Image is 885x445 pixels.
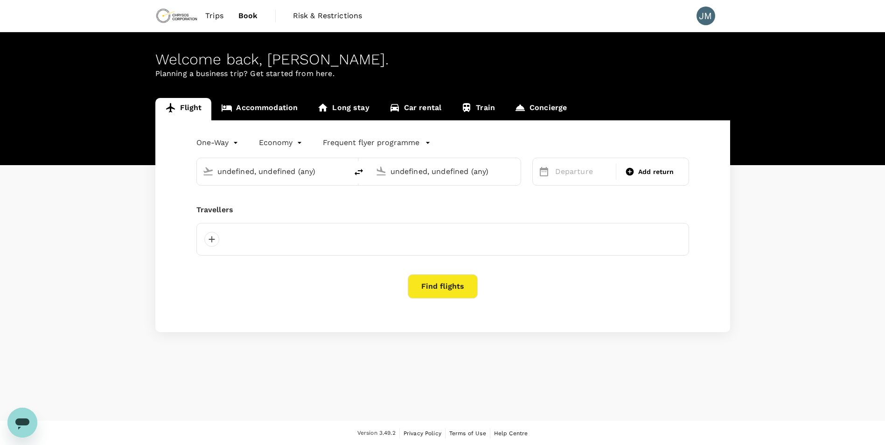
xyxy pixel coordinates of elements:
[357,429,396,438] span: Version 3.49.2
[217,164,328,179] input: Depart from
[697,7,715,25] div: JM
[341,170,343,172] button: Open
[323,137,431,148] button: Frequent flyer programme
[408,274,478,299] button: Find flights
[238,10,258,21] span: Book
[155,68,730,79] p: Planning a business trip? Get started from here.
[514,170,516,172] button: Open
[494,430,528,437] span: Help Centre
[638,167,674,177] span: Add return
[155,98,212,120] a: Flight
[494,428,528,438] a: Help Centre
[7,408,37,438] iframe: Button to launch messaging window
[293,10,362,21] span: Risk & Restrictions
[451,98,505,120] a: Train
[505,98,577,120] a: Concierge
[379,98,452,120] a: Car rental
[196,135,240,150] div: One-Way
[205,10,223,21] span: Trips
[211,98,307,120] a: Accommodation
[307,98,379,120] a: Long stay
[155,6,198,26] img: Chrysos Corporation
[323,137,419,148] p: Frequent flyer programme
[390,164,501,179] input: Going to
[449,430,486,437] span: Terms of Use
[196,204,689,216] div: Travellers
[348,161,370,183] button: delete
[404,430,441,437] span: Privacy Policy
[155,51,730,68] div: Welcome back , [PERSON_NAME] .
[449,428,486,438] a: Terms of Use
[404,428,441,438] a: Privacy Policy
[555,166,611,177] p: Departure
[259,135,304,150] div: Economy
